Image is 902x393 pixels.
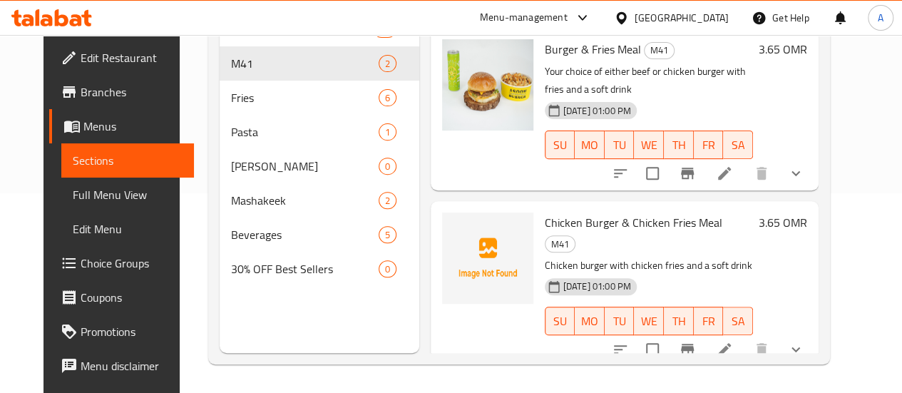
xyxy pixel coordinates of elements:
span: Mashakeek [231,192,379,209]
span: [DATE] 01:00 PM [558,280,637,293]
span: Burger & Fries Meal [545,39,641,60]
img: Chicken Burger & Chicken Fries Meal [442,213,533,304]
div: 30% OFF Best Sellers0 [220,252,419,286]
button: FR [694,131,724,159]
span: SA [729,311,747,332]
button: TH [664,131,694,159]
button: SU [545,307,575,335]
div: items [379,55,396,72]
div: [GEOGRAPHIC_DATA] [635,10,729,26]
span: Beverages [231,226,379,243]
p: Chicken burger with chicken fries and a soft drink [545,257,753,275]
span: Pasta [231,123,379,141]
button: show more [779,332,813,367]
span: Promotions [81,323,183,340]
div: items [379,123,396,141]
a: Choice Groups [49,246,194,280]
button: FR [694,307,724,335]
span: A [878,10,883,26]
span: SU [551,135,570,155]
button: MO [575,307,605,335]
span: MO [580,311,599,332]
span: 2 [379,194,396,208]
span: FR [699,311,718,332]
a: Edit menu item [716,341,733,358]
a: Menus [49,109,194,143]
a: Full Menu View [61,178,194,212]
div: Beverages5 [220,218,419,252]
span: WE [640,311,658,332]
img: Burger & Fries Meal [442,39,533,131]
button: sort-choices [603,156,637,190]
a: Branches [49,75,194,109]
span: 30% OFF Best Sellers [231,260,379,277]
a: Edit Menu [61,212,194,246]
span: 6 [379,91,396,105]
div: Mr Fries [231,158,379,175]
nav: Menu sections [220,6,419,292]
div: Mashakeek2 [220,183,419,218]
div: Fries6 [220,81,419,115]
span: Chicken Burger & Chicken Fries Meal [545,212,722,233]
button: TU [605,131,635,159]
button: SU [545,131,575,159]
a: Sections [61,143,194,178]
button: MO [575,131,605,159]
button: delete [744,332,779,367]
div: Pasta1 [220,115,419,149]
button: TH [664,307,694,335]
a: Coupons [49,280,194,315]
span: M41 [545,236,575,252]
button: WE [634,307,664,335]
span: M41 [231,55,379,72]
button: show more [779,156,813,190]
span: WE [640,135,658,155]
button: WE [634,131,664,159]
span: 0 [379,160,396,173]
div: M41 [545,235,575,252]
span: Edit Menu [73,220,183,238]
button: delete [744,156,779,190]
span: 2 [379,57,396,71]
span: Coupons [81,289,183,306]
div: Fries [231,89,379,106]
span: SA [729,135,747,155]
span: FR [699,135,718,155]
svg: Show Choices [787,341,804,358]
span: MO [580,135,599,155]
h6: 3.65 OMR [759,39,807,59]
button: Branch-specific-item [670,156,704,190]
div: M412 [220,46,419,81]
span: Select to update [637,335,667,364]
span: 0 [379,262,396,276]
span: Branches [81,83,183,101]
div: items [379,158,396,175]
div: M41 [644,42,675,59]
span: Sections [73,152,183,169]
a: Promotions [49,315,194,349]
span: Menu disclaimer [81,357,183,374]
svg: Show Choices [787,165,804,182]
button: SA [723,131,753,159]
a: Menu disclaimer [49,349,194,383]
span: Edit Restaurant [81,49,183,66]
span: M41 [645,42,674,58]
a: Edit Restaurant [49,41,194,75]
span: Full Menu View [73,186,183,203]
span: SU [551,311,570,332]
div: Menu-management [480,9,568,26]
span: TH [670,135,688,155]
span: Select to update [637,158,667,188]
span: TU [610,311,629,332]
button: sort-choices [603,332,637,367]
div: items [379,192,396,209]
div: items [379,89,396,106]
span: TH [670,311,688,332]
span: [PERSON_NAME] [231,158,379,175]
div: items [379,260,396,277]
button: SA [723,307,753,335]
